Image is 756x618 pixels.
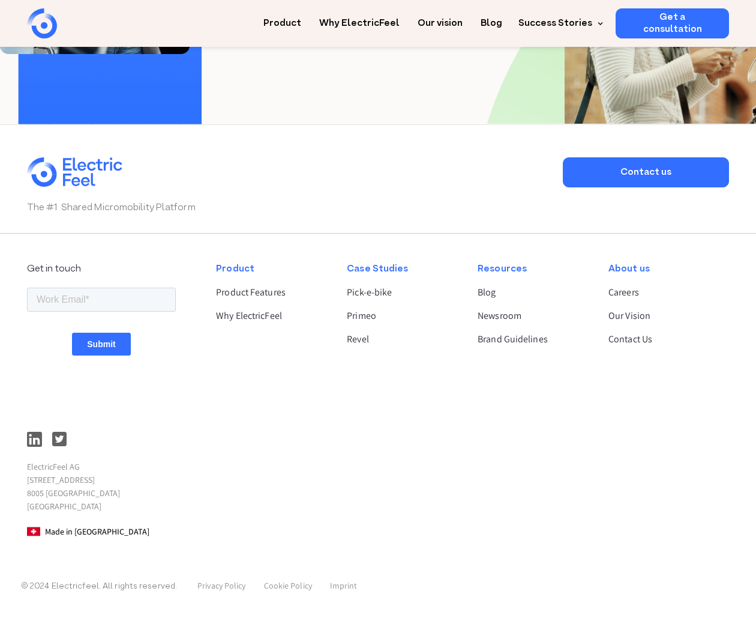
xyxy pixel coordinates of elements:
div: Get in touch [27,262,176,276]
a: Our vision [418,8,463,31]
a: Product Features [216,285,326,300]
div: Success Stories [511,8,607,38]
a: Pick-e-bike [347,285,457,300]
a: Blog [481,8,502,31]
a: Revel [347,332,457,347]
a: Why ElectricFeel [216,309,326,323]
a: home [27,8,123,38]
div: Resources [478,262,588,276]
a: Brand Guidelines [478,332,588,347]
p: Made in [GEOGRAPHIC_DATA] [27,525,176,538]
iframe: Chatbot [677,539,739,601]
a: Why ElectricFeel [319,8,400,31]
a: Contact Us [608,332,719,347]
a: Blog [478,285,588,300]
div: Case Studies [347,262,457,276]
div: Product [216,262,326,276]
p: ElectricFeel AG [STREET_ADDRESS] 8005 [GEOGRAPHIC_DATA] [GEOGRAPHIC_DATA] [27,460,176,513]
p: The #1 Shared Micromobility Platform [27,201,551,215]
a: Primeo [347,309,457,323]
div: Success Stories [518,16,592,31]
div: About us [608,262,719,276]
p: © 2024 Electricfeel. All rights reserved. [21,580,177,594]
a: Careers [608,285,719,300]
a: Privacy Policy [197,580,245,591]
a: Get a consultation [616,8,729,38]
a: Contact us [563,157,730,187]
iframe: Form 1 [27,285,176,417]
a: Newsroom [478,309,588,323]
a: Imprint [330,580,358,591]
a: Our Vision [608,309,719,323]
a: Product [263,8,301,31]
a: Cookie Policy [264,580,312,591]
